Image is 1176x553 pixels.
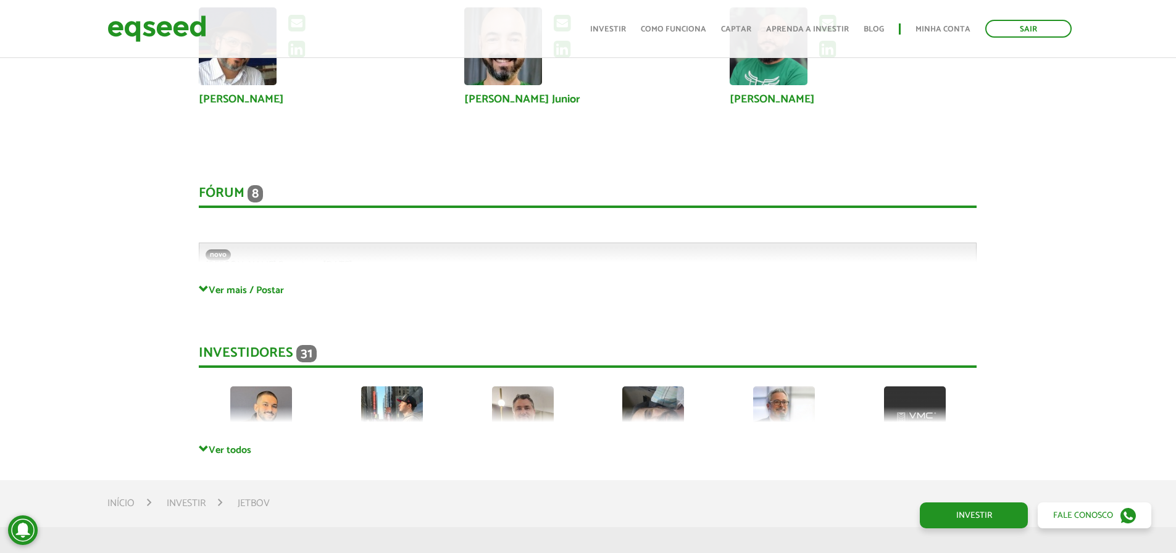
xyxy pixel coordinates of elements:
[107,12,206,45] img: EqSeed
[199,284,977,296] a: Ver mais / Postar
[492,386,554,448] img: picture-126834-1752512559.jpg
[985,20,1072,38] a: Sair
[730,94,815,105] a: [PERSON_NAME]
[920,502,1028,528] a: Investir
[199,444,977,455] a: Ver todos
[238,495,270,512] li: JetBov
[199,185,977,208] div: Fórum
[296,345,317,362] span: 31
[199,94,284,105] a: [PERSON_NAME]
[864,25,884,33] a: Blog
[622,386,684,448] img: picture-121595-1719786865.jpg
[766,25,849,33] a: Aprenda a investir
[884,386,946,448] img: picture-100036-1732821753.png
[590,25,626,33] a: Investir
[721,25,751,33] a: Captar
[915,25,970,33] a: Minha conta
[753,386,815,448] img: picture-112313-1743624016.jpg
[167,499,206,509] a: Investir
[248,185,263,202] span: 8
[641,25,706,33] a: Como funciona
[464,94,580,105] a: [PERSON_NAME] Junior
[199,345,977,368] div: Investidores
[361,386,423,448] img: picture-112095-1687613792.jpg
[1038,502,1151,528] a: Fale conosco
[230,386,292,448] img: picture-72979-1756068561.jpg
[107,499,135,509] a: Início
